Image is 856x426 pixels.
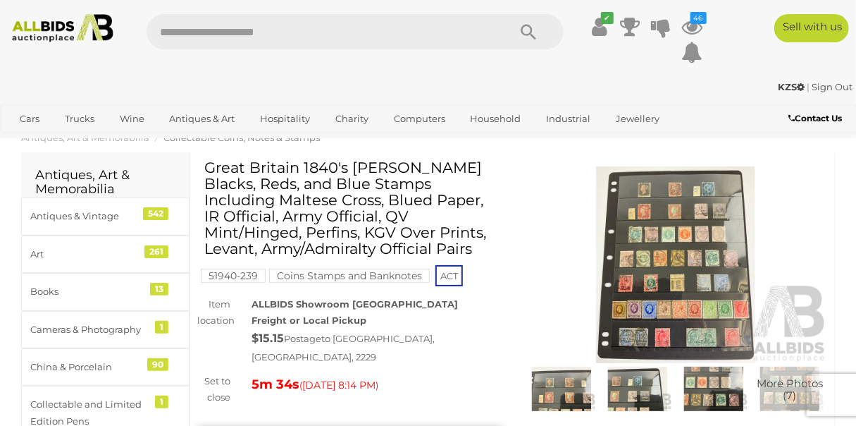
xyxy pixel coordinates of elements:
[435,265,463,286] span: ACT
[807,81,810,92] span: |
[690,12,707,24] i: 46
[757,379,823,402] span: More Photos (7)
[201,269,266,283] mark: 51940-239
[6,14,119,42] img: Allbids.com.au
[523,166,829,363] img: Great Britain 1840's Penny Blacks, Reds, and Blue Stamps Including Maltese Cross, Blued Paper, IR...
[252,377,299,392] strong: 5m 34s
[21,348,190,386] a: China & Porcelain 90
[117,130,235,154] a: [GEOGRAPHIC_DATA]
[269,270,430,281] a: Coins Stamps and Banknotes
[30,322,147,338] div: Cameras & Photography
[11,130,56,154] a: Office
[603,367,672,411] img: Great Britain 1840's Penny Blacks, Reds, and Blue Stamps Including Maltese Cross, Blued Paper, IR...
[155,396,168,408] div: 1
[251,107,319,130] a: Hospitality
[607,107,669,130] a: Jewellery
[252,331,284,345] strong: $15.15
[589,14,610,39] a: ✔
[493,14,564,49] button: Search
[812,81,852,92] a: Sign Out
[778,81,805,92] strong: KZS
[21,236,190,273] a: Art 261
[201,270,266,281] a: 51940-239
[788,113,842,123] b: Contact Us
[143,207,168,220] div: 542
[755,367,824,411] a: More Photos(7)
[302,379,376,391] span: [DATE] 8:14 PM
[63,130,110,154] a: Sports
[30,246,147,262] div: Art
[252,333,435,363] span: to [GEOGRAPHIC_DATA], [GEOGRAPHIC_DATA], 2229
[187,373,241,406] div: Set to close
[269,269,430,283] mark: Coins Stamps and Banknotes
[21,311,190,348] a: Cameras & Photography 1
[111,107,154,130] a: Wine
[755,367,824,411] img: Great Britain 1840's Penny Blacks, Reds, and Blue Stamps Including Maltese Cross, Blued Paper, IR...
[774,14,850,42] a: Sell with us
[30,208,147,224] div: Antiques & Vintage
[461,107,531,130] a: Household
[679,367,748,411] img: Great Britain 1840's Penny Blacks, Reds, and Blue Stamps Including Maltese Cross, Blued Paper, IR...
[778,81,807,92] a: KZS
[326,107,378,130] a: Charity
[187,296,241,329] div: Item location
[30,284,147,300] div: Books
[30,359,147,375] div: China & Porcelain
[147,358,168,371] div: 90
[150,283,168,296] div: 13
[21,197,190,235] a: Antiques & Vintage 542
[160,107,244,130] a: Antiques & Art
[56,107,104,130] a: Trucks
[204,159,499,257] h1: Great Britain 1840's [PERSON_NAME] Blacks, Reds, and Blue Stamps Including Maltese Cross, Blued P...
[538,107,600,130] a: Industrial
[252,298,458,310] strong: ALLBIDS Showroom [GEOGRAPHIC_DATA]
[527,367,596,411] img: Great Britain 1840's Penny Blacks, Reds, and Blue Stamps Including Maltese Cross, Blued Paper, IR...
[21,273,190,310] a: Books 13
[144,245,168,258] div: 261
[155,321,168,334] div: 1
[299,379,378,391] span: ( )
[252,315,366,326] strong: Freight or Local Pickup
[252,329,502,365] div: Postage
[11,107,49,130] a: Cars
[385,107,454,130] a: Computers
[682,14,703,39] a: 46
[35,169,175,197] h2: Antiques, Art & Memorabilia
[788,111,845,126] a: Contact Us
[601,12,614,24] i: ✔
